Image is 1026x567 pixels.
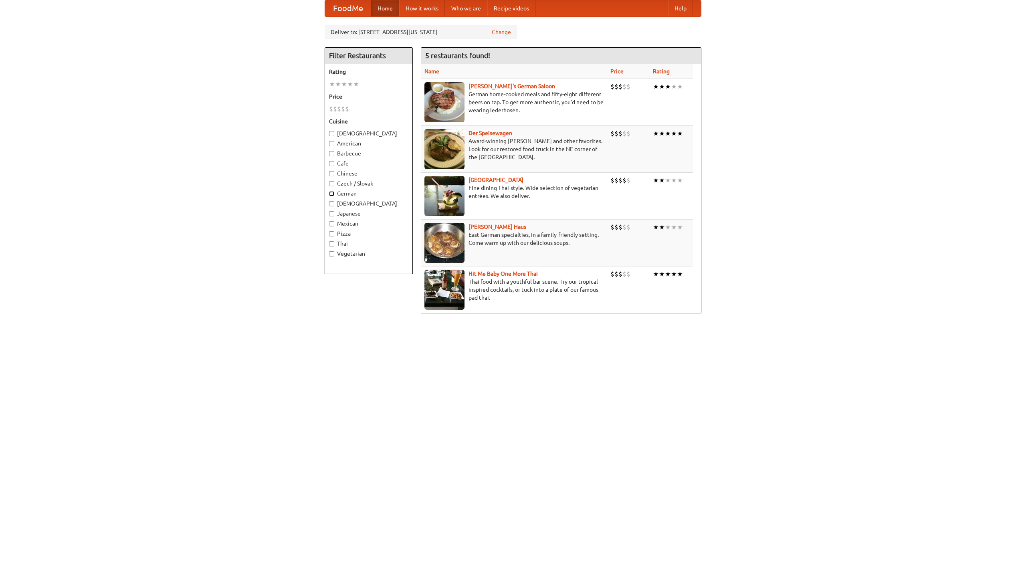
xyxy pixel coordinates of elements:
a: Help [668,0,693,16]
li: $ [341,105,345,113]
input: Japanese [329,211,334,216]
li: $ [614,223,618,232]
input: Pizza [329,231,334,236]
li: $ [626,129,630,138]
li: ★ [677,82,683,91]
input: Thai [329,241,334,246]
label: American [329,139,408,147]
label: Czech / Slovak [329,180,408,188]
a: Hit Me Baby One More Thai [469,270,538,277]
input: [DEMOGRAPHIC_DATA] [329,201,334,206]
li: $ [622,223,626,232]
li: ★ [353,80,359,89]
input: German [329,191,334,196]
li: $ [618,223,622,232]
a: Home [371,0,399,16]
li: ★ [659,270,665,278]
li: ★ [653,176,659,185]
li: ★ [347,80,353,89]
img: kohlhaus.jpg [424,223,465,263]
li: ★ [665,176,671,185]
input: Barbecue [329,151,334,156]
input: Mexican [329,221,334,226]
p: German home-cooked meals and fifty-eight different beers on tap. To get more authentic, you'd nee... [424,90,604,114]
li: ★ [653,223,659,232]
input: American [329,141,334,146]
h5: Rating [329,68,408,76]
li: $ [626,176,630,185]
li: ★ [677,270,683,278]
div: Deliver to: [STREET_ADDRESS][US_STATE] [325,25,517,39]
li: ★ [659,223,665,232]
li: ★ [665,270,671,278]
li: $ [329,105,333,113]
li: $ [618,270,622,278]
li: ★ [659,82,665,91]
li: $ [610,129,614,138]
li: $ [626,223,630,232]
p: Award-winning [PERSON_NAME] and other favorites. Look for our restored food truck in the NE corne... [424,137,604,161]
li: ★ [671,129,677,138]
li: $ [614,176,618,185]
li: $ [610,82,614,91]
li: $ [610,223,614,232]
ng-pluralize: 5 restaurants found! [425,52,490,59]
li: $ [333,105,337,113]
label: Chinese [329,169,408,178]
li: $ [614,129,618,138]
li: $ [622,176,626,185]
img: babythai.jpg [424,270,465,310]
li: $ [337,105,341,113]
label: Cafe [329,159,408,167]
a: Der Speisewagen [469,130,512,136]
label: [DEMOGRAPHIC_DATA] [329,129,408,137]
input: Chinese [329,171,334,176]
p: Fine dining Thai-style. Wide selection of vegetarian entrées. We also deliver. [424,184,604,200]
b: [GEOGRAPHIC_DATA] [469,177,523,183]
li: ★ [665,223,671,232]
li: ★ [659,176,665,185]
img: satay.jpg [424,176,465,216]
li: ★ [677,176,683,185]
li: $ [614,82,618,91]
li: $ [622,270,626,278]
p: East German specialties, in a family-friendly setting. Come warm up with our delicious soups. [424,231,604,247]
li: $ [618,129,622,138]
label: Mexican [329,220,408,228]
li: ★ [653,82,659,91]
li: ★ [677,223,683,232]
label: [DEMOGRAPHIC_DATA] [329,200,408,208]
li: ★ [671,82,677,91]
label: Vegetarian [329,250,408,258]
a: Who we are [445,0,487,16]
li: ★ [671,223,677,232]
a: How it works [399,0,445,16]
li: $ [626,82,630,91]
li: $ [614,270,618,278]
li: ★ [671,176,677,185]
a: [PERSON_NAME]'s German Saloon [469,83,555,89]
a: [PERSON_NAME] Haus [469,224,526,230]
li: ★ [671,270,677,278]
li: ★ [341,80,347,89]
h5: Cuisine [329,117,408,125]
input: Czech / Slovak [329,181,334,186]
a: FoodMe [325,0,371,16]
li: ★ [677,129,683,138]
input: Vegetarian [329,251,334,256]
a: Recipe videos [487,0,535,16]
li: ★ [653,270,659,278]
li: $ [610,270,614,278]
li: $ [622,82,626,91]
h5: Price [329,93,408,101]
li: $ [618,176,622,185]
li: $ [610,176,614,185]
li: ★ [329,80,335,89]
a: Name [424,68,439,75]
label: German [329,190,408,198]
li: ★ [653,129,659,138]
